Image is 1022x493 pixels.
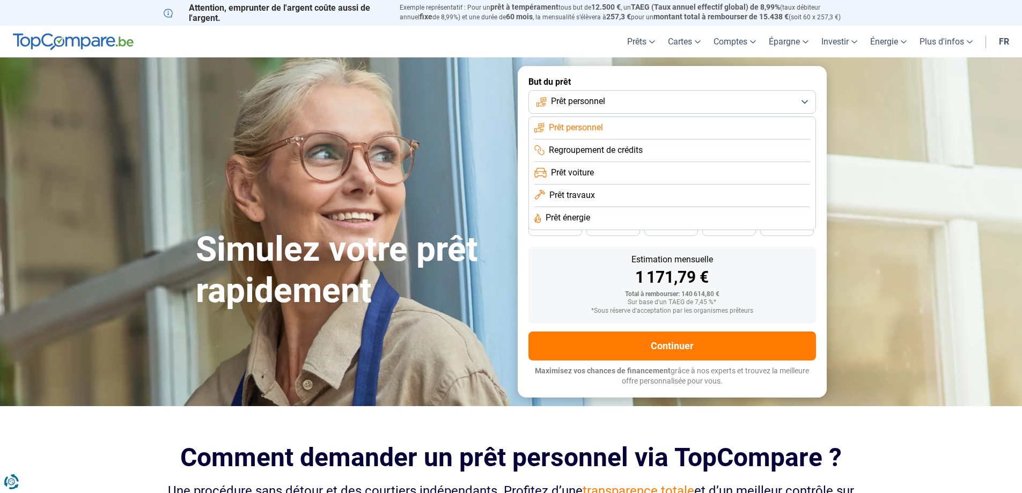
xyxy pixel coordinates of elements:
div: Total à rembourser: 140 614,80 € [537,291,807,298]
span: 42 mois [601,225,625,231]
span: 60 mois [506,12,533,21]
span: Regroupement de crédits [549,144,643,156]
span: Prêt personnel [551,95,605,107]
span: Prêt personnel [549,122,603,134]
p: Exemple représentatif : Pour un tous but de , un (taux débiteur annuel de 8,99%) et une durée de ... [400,3,859,22]
button: Continuer [528,332,816,360]
span: Maximisez vos chances de financement [535,366,671,375]
span: 48 mois [543,225,567,231]
span: Prêt voiture [551,167,594,179]
img: TopCompare [13,33,134,50]
div: *Sous réserve d'acceptation par les organismes prêteurs [537,307,807,315]
span: TAEG (Taux annuel effectif global) de 8,99% [631,3,780,11]
p: grâce à nos experts et trouvez la meilleure offre personnalisée pour vous. [528,366,816,387]
span: 30 mois [717,225,741,231]
a: Prêts [621,26,661,57]
h2: Comment demander un prêt personnel via TopCompare ? [164,443,859,472]
a: Épargne [762,26,815,57]
button: Prêt personnel [528,90,816,114]
span: Prêt travaux [549,189,595,201]
a: Comptes [707,26,762,57]
span: 36 mois [659,225,683,231]
label: But du prêt [528,77,816,87]
a: fr [992,26,1016,57]
div: Estimation mensuelle [537,255,807,264]
a: Cartes [661,26,707,57]
h1: Simulez votre prêt rapidement [196,229,505,312]
a: Énergie [864,26,913,57]
span: fixe [420,12,432,21]
span: 257,3 € [606,12,631,21]
div: Sur base d'un TAEG de 7,45 %* [537,299,807,306]
span: 12.500 € [591,3,621,11]
div: 1 171,79 € [537,269,807,285]
span: Prêt énergie [546,212,590,224]
a: Investir [815,26,864,57]
a: Plus d'infos [913,26,979,57]
span: 24 mois [775,225,799,231]
span: prêt à tempérament [490,3,558,11]
span: montant total à rembourser de 15.438 € [653,12,789,21]
p: Attention, emprunter de l'argent coûte aussi de l'argent. [164,3,387,23]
